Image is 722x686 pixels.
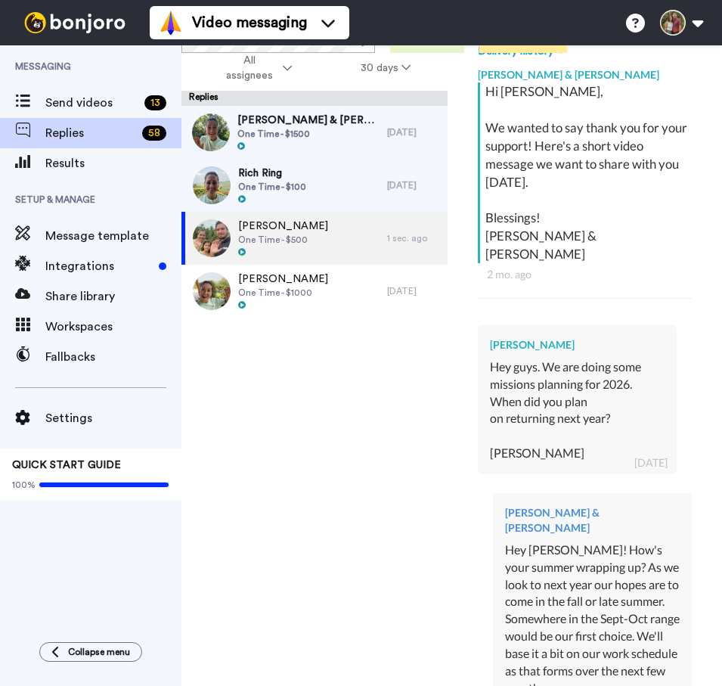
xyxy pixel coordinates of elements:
[490,337,665,352] div: [PERSON_NAME]
[238,166,306,181] span: Rich Ring
[45,318,181,336] span: Workspaces
[12,479,36,491] span: 100%
[485,82,688,264] div: Hi [PERSON_NAME], We wanted to say thank you for your support! Here's a short video message we wa...
[12,460,121,470] span: QUICK START GUIDE
[18,12,132,33] img: bj-logo-header-white.svg
[39,642,142,662] button: Collapse menu
[238,287,328,299] span: One Time - $1000
[45,94,138,112] span: Send videos
[68,646,130,658] span: Collapse menu
[193,219,231,257] img: d73bc211-fe36-4a1e-acfc-40f796b0040e-thumb.jpg
[45,227,181,245] span: Message template
[181,159,448,212] a: Rich RingOne Time - $100[DATE]
[387,232,440,244] div: 1 sec. ago
[181,91,448,106] div: Replies
[238,181,306,193] span: One Time - $100
[238,272,328,287] span: [PERSON_NAME]
[487,267,683,282] div: 2 mo. ago
[478,60,692,82] div: [PERSON_NAME] & [PERSON_NAME]
[218,53,280,83] span: All assignees
[181,212,448,265] a: [PERSON_NAME]One Time - $5001 sec. ago
[45,124,136,142] span: Replies
[184,47,327,89] button: All assignees
[237,113,380,128] span: [PERSON_NAME] & [PERSON_NAME]
[181,106,448,159] a: [PERSON_NAME] & [PERSON_NAME]One Time - $1500[DATE]
[193,166,231,204] img: e8e91793-00bd-40c9-8d8f-91d7f8685c2c-thumb.jpg
[45,154,181,172] span: Results
[193,272,231,310] img: cce169fa-b012-4bd3-9a89-26a35cbbc225-thumb.jpg
[387,285,440,297] div: [DATE]
[45,409,181,427] span: Settings
[238,234,328,246] span: One Time - $500
[237,128,380,140] span: One Time - $1500
[142,126,166,141] div: 58
[634,455,668,470] div: [DATE]
[327,54,445,82] button: 30 days
[238,219,328,234] span: [PERSON_NAME]
[159,11,183,35] img: vm-color.svg
[45,287,181,306] span: Share library
[144,95,166,110] div: 13
[192,113,230,151] img: 803842f3-aeae-43fc-aa44-0fe5e7a55b67-thumb.jpg
[45,257,153,275] span: Integrations
[45,348,181,366] span: Fallbacks
[387,179,440,191] div: [DATE]
[505,505,680,535] div: [PERSON_NAME] & [PERSON_NAME]
[181,265,448,318] a: [PERSON_NAME]One Time - $1000[DATE]
[490,359,665,462] div: Hey guys. We are doing some missions planning for 2026. When did you plan on returning next year?...
[387,126,440,138] div: [DATE]
[192,12,307,33] span: Video messaging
